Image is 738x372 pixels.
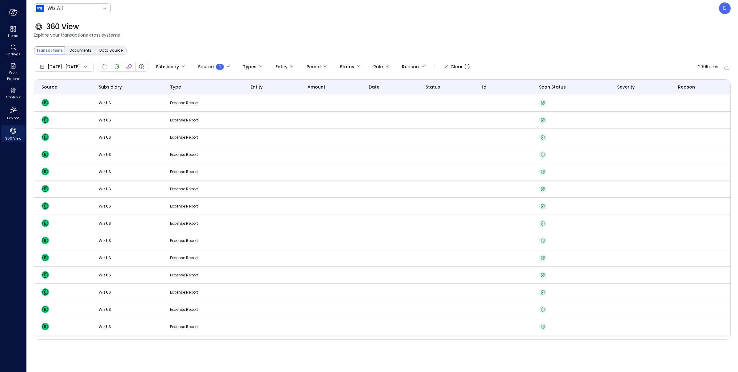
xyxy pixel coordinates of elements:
[42,185,49,192] img: Expensify
[99,169,155,175] p: Wiz US
[99,203,155,209] p: Wiz US
[170,290,198,295] span: Expense Report
[170,186,198,192] span: Expense Report
[170,84,181,90] span: Type
[307,61,321,72] div: Period
[170,272,198,278] span: Expense Report
[402,61,419,72] div: Reason
[243,61,256,72] div: Types
[539,84,566,90] span: Scan Status
[219,64,221,70] span: 1
[170,238,198,243] span: Expense Report
[6,51,21,57] span: Findings
[307,84,325,90] span: amount
[138,63,145,70] div: Finding
[99,324,155,330] p: Wiz US
[539,203,546,210] div: Verified
[69,47,91,53] span: Documents
[539,151,546,158] div: Verified
[1,105,25,122] div: Explore
[99,84,122,90] span: Subsidiary
[170,307,198,312] span: Expense Report
[99,100,155,106] p: Wiz US
[170,255,198,260] span: Expense Report
[42,84,57,90] span: Source
[47,5,63,12] p: Wiz All
[198,61,224,72] div: Source :
[99,186,155,192] p: Wiz US
[539,220,546,227] div: Verified
[276,61,288,72] div: Entity
[539,271,546,279] div: Verified
[8,33,18,39] span: Home
[36,5,44,12] img: Icon
[99,307,155,313] p: Wiz US
[698,63,718,70] span: 290 Items
[1,86,25,101] div: Controls
[539,168,546,176] div: Verified
[617,84,635,90] span: Severity
[42,220,49,227] img: Expensify
[373,61,383,72] div: Rule
[251,84,263,90] span: entity
[42,323,49,330] img: Expensify
[42,237,49,244] img: Expensify
[539,254,546,262] div: Verified
[1,125,25,142] div: 360 View
[36,47,63,53] span: Transactions
[170,100,198,105] span: Expense Report
[539,323,546,330] div: Verified
[42,168,49,175] img: Expensify
[42,151,49,158] img: Expensify
[42,288,49,296] img: Expensify
[723,63,731,71] div: Export to CSV
[42,116,49,124] img: Expensify
[42,254,49,261] img: Expensify
[99,220,155,227] p: Wiz US
[539,237,546,244] div: Verified
[99,117,155,123] p: Wiz US
[102,64,107,69] div: Not Scanned
[156,61,179,72] div: Subsidiary
[99,272,155,278] p: Wiz US
[42,99,49,106] img: Expensify
[1,25,25,39] div: Home
[48,63,62,70] span: [DATE]
[99,134,155,140] p: Wiz US
[482,84,486,90] span: id
[539,134,546,141] div: Verified
[99,152,155,158] p: Wiz US
[4,69,22,82] span: Work Papers
[340,61,354,72] div: Status
[539,289,546,296] div: Verified
[99,289,155,295] p: Wiz US
[170,169,198,174] span: Expense Report
[369,84,379,90] span: date
[539,185,546,193] div: Verified
[5,135,21,141] span: 360 View
[1,43,25,58] div: Findings
[34,32,731,38] span: Explore your transactions cross systems
[42,133,49,141] img: Expensify
[170,152,198,157] span: Expense Report
[99,255,155,261] p: Wiz US
[99,47,123,53] span: Data Source
[7,115,19,121] span: Explore
[719,2,731,14] div: Dudu
[46,22,79,32] span: 360 View
[678,84,695,90] span: Reason
[170,221,198,226] span: Expense Report
[450,63,470,71] div: Clear (1)
[439,61,475,72] button: Clear (1)
[170,135,198,140] span: Expense Report
[539,99,546,107] div: Verified
[99,238,155,244] p: Wiz US
[170,324,198,329] span: Expense Report
[113,63,121,70] div: Verified
[539,306,546,313] div: Verified
[125,63,133,70] div: Fixed
[42,306,49,313] img: Expensify
[42,271,49,279] img: Expensify
[426,84,440,90] span: status
[539,117,546,124] div: Verified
